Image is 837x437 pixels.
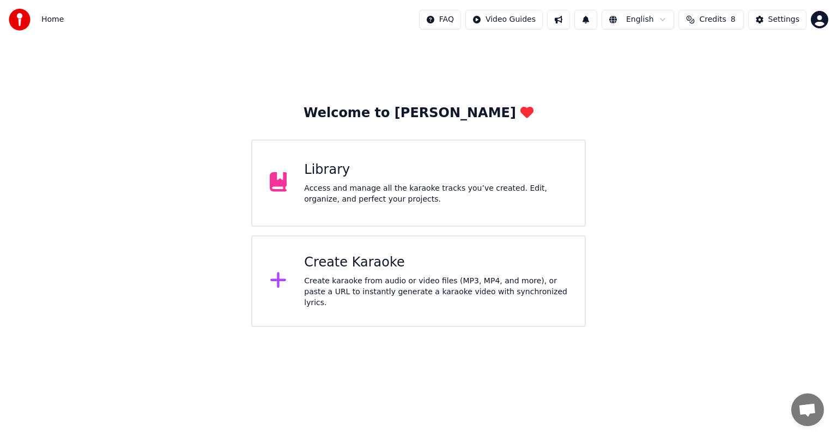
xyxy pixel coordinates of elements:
[731,14,736,25] span: 8
[41,14,64,25] nav: breadcrumb
[768,14,799,25] div: Settings
[678,10,744,29] button: Credits8
[304,183,567,205] div: Access and manage all the karaoke tracks you’ve created. Edit, organize, and perfect your projects.
[699,14,726,25] span: Credits
[419,10,461,29] button: FAQ
[304,276,567,308] div: Create karaoke from audio or video files (MP3, MP4, and more), or paste a URL to instantly genera...
[9,9,31,31] img: youka
[41,14,64,25] span: Home
[748,10,806,29] button: Settings
[304,254,567,271] div: Create Karaoke
[304,105,533,122] div: Welcome to [PERSON_NAME]
[791,393,824,426] a: Open chat
[465,10,543,29] button: Video Guides
[304,161,567,179] div: Library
